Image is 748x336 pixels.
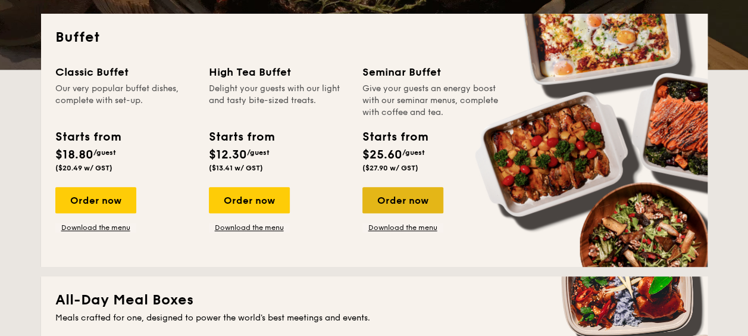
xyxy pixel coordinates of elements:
div: Classic Buffet [55,64,195,80]
span: $12.30 [209,148,247,162]
h2: All-Day Meal Boxes [55,291,693,310]
h2: Buffet [55,28,693,47]
span: ($20.49 w/ GST) [55,164,112,172]
span: ($27.90 w/ GST) [362,164,418,172]
span: ($13.41 w/ GST) [209,164,263,172]
div: Starts from [55,128,120,146]
span: /guest [402,148,425,157]
span: $18.80 [55,148,93,162]
div: Seminar Buffet [362,64,502,80]
a: Download the menu [55,223,136,232]
div: High Tea Buffet [209,64,348,80]
a: Download the menu [362,223,443,232]
div: Starts from [209,128,274,146]
div: Order now [55,187,136,213]
span: /guest [93,148,116,157]
div: Order now [362,187,443,213]
div: Order now [209,187,290,213]
div: Starts from [362,128,427,146]
span: /guest [247,148,270,157]
a: Download the menu [209,223,290,232]
div: Meals crafted for one, designed to power the world's best meetings and events. [55,312,693,324]
div: Delight your guests with our light and tasty bite-sized treats. [209,83,348,119]
div: Give your guests an energy boost with our seminar menus, complete with coffee and tea. [362,83,502,119]
div: Our very popular buffet dishes, complete with set-up. [55,83,195,119]
span: $25.60 [362,148,402,162]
